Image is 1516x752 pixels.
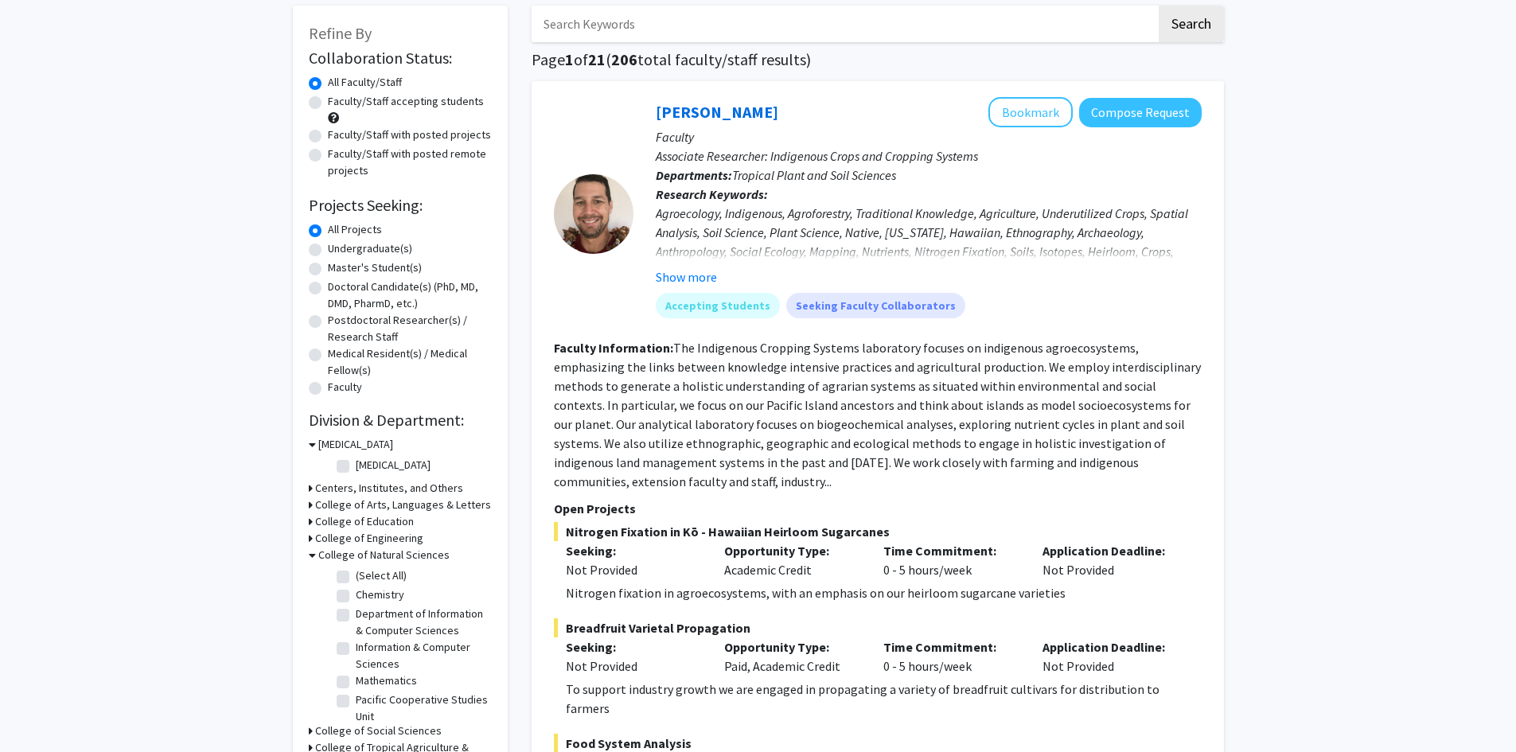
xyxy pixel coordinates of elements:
[656,146,1202,166] p: Associate Researcher: Indigenous Crops and Cropping Systems
[554,340,673,356] b: Faculty Information:
[318,547,450,563] h3: College of Natural Sciences
[328,93,484,110] label: Faculty/Staff accepting students
[315,480,463,497] h3: Centers, Institutes, and Others
[1159,6,1224,42] button: Search
[356,457,431,473] label: [MEDICAL_DATA]
[566,637,701,657] p: Seeking:
[309,411,492,430] h2: Division & Department:
[724,637,859,657] p: Opportunity Type:
[988,97,1073,127] button: Add Noa Lincoln to Bookmarks
[315,513,414,530] h3: College of Education
[871,541,1031,579] div: 0 - 5 hours/week
[724,541,859,560] p: Opportunity Type:
[328,240,412,257] label: Undergraduate(s)
[309,49,492,68] h2: Collaboration Status:
[1042,637,1178,657] p: Application Deadline:
[656,102,778,122] a: [PERSON_NAME]
[656,293,780,318] mat-chip: Accepting Students
[566,560,701,579] div: Not Provided
[554,340,1201,489] fg-read-more: The Indigenous Cropping Systems laboratory focuses on indigenous agroecosystems, emphasizing the ...
[328,127,491,143] label: Faculty/Staff with posted projects
[732,167,896,183] span: Tropical Plant and Soil Sciences
[656,167,732,183] b: Departments:
[1031,637,1190,676] div: Not Provided
[532,50,1224,69] h1: Page of ( total faculty/staff results)
[328,312,492,345] label: Postdoctoral Researcher(s) / Research Staff
[656,127,1202,146] p: Faculty
[328,146,492,179] label: Faculty/Staff with posted remote projects
[532,6,1156,42] input: Search Keywords
[356,586,404,603] label: Chemistry
[883,541,1019,560] p: Time Commitment:
[883,637,1019,657] p: Time Commitment:
[315,530,423,547] h3: College of Engineering
[656,267,717,286] button: Show more
[588,49,606,69] span: 21
[318,436,393,453] h3: [MEDICAL_DATA]
[786,293,965,318] mat-chip: Seeking Faculty Collaborators
[1042,541,1178,560] p: Application Deadline:
[1031,541,1190,579] div: Not Provided
[356,606,488,639] label: Department of Information & Computer Sciences
[566,680,1202,718] p: To support industry growth we are engaged in propagating a variety of breadfruit cultivars for di...
[12,680,68,740] iframe: Chat
[554,618,1202,637] span: Breadfruit Varietal Propagation
[315,723,442,739] h3: College of Social Sciences
[328,379,362,395] label: Faculty
[356,672,417,689] label: Mathematics
[566,583,1202,602] p: Nitrogen fixation in agroecosystems, with an emphasis on our heirloom sugarcane varieties
[309,196,492,215] h2: Projects Seeking:
[871,637,1031,676] div: 0 - 5 hours/week
[328,221,382,238] label: All Projects
[356,639,488,672] label: Information & Computer Sciences
[566,541,701,560] p: Seeking:
[328,345,492,379] label: Medical Resident(s) / Medical Fellow(s)
[328,279,492,312] label: Doctoral Candidate(s) (PhD, MD, DMD, PharmD, etc.)
[356,692,488,725] label: Pacific Cooperative Studies Unit
[712,541,871,579] div: Academic Credit
[328,74,402,91] label: All Faculty/Staff
[566,657,701,676] div: Not Provided
[309,23,372,43] span: Refine By
[328,259,422,276] label: Master's Student(s)
[1079,98,1202,127] button: Compose Request to Noa Lincoln
[356,567,407,584] label: (Select All)
[565,49,574,69] span: 1
[315,497,491,513] h3: College of Arts, Languages & Letters
[554,499,1202,518] p: Open Projects
[554,522,1202,541] span: Nitrogen Fixation in Kō - Hawaiian Heirloom Sugarcanes
[712,637,871,676] div: Paid, Academic Credit
[656,186,768,202] b: Research Keywords:
[656,204,1202,280] div: Agroecology, Indigenous, Agroforestry, Traditional Knowledge, Agriculture, Underutilized Crops, S...
[611,49,637,69] span: 206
